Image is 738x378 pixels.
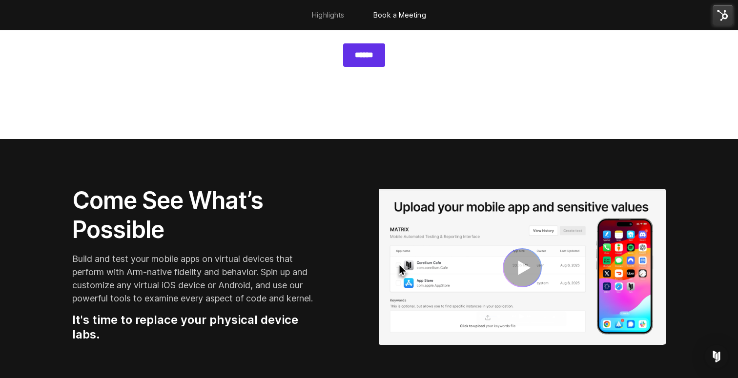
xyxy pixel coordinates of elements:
[705,345,728,368] div: Open Intercom Messenger
[72,186,322,244] h1: Come See What’s Possible
[72,313,322,342] h4: It's time to replace your physical device labs.
[713,5,733,25] img: HubSpot Tools Menu Toggle
[379,189,666,345] img: Screenshot 2025-07-14 at 9.39.18 AM
[72,252,322,305] p: Build and test your mobile apps on virtual devices that perform with Arm-native fidelity and beha...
